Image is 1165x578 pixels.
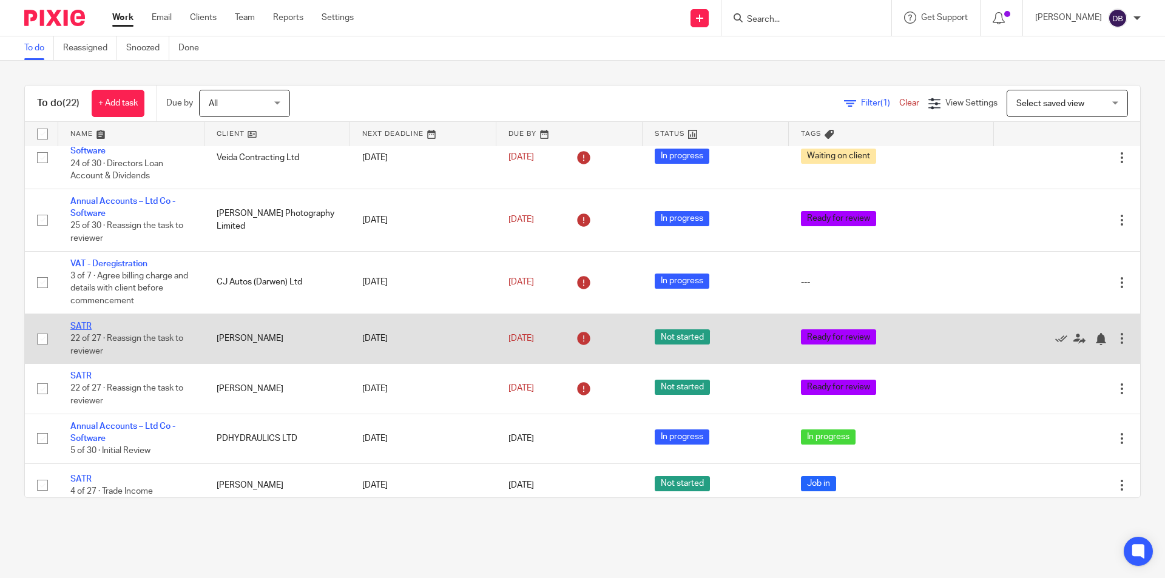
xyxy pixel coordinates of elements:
span: 3 of 7 · Agree billing charge and details with client before commencement [70,272,188,305]
span: (22) [62,98,79,108]
span: 22 of 27 · Reassign the task to reviewer [70,334,183,355]
span: [DATE] [508,334,534,343]
span: Ready for review [801,329,876,344]
span: (1) [880,99,890,107]
span: Filter [861,99,899,107]
span: In progress [655,274,709,289]
span: [DATE] [508,215,534,224]
span: In progress [801,429,856,445]
span: Waiting on client [801,149,876,164]
span: Select saved view [1016,99,1084,108]
td: [PERSON_NAME] Photography Limited [204,189,351,251]
span: Not started [655,329,710,344]
span: [DATE] [508,153,534,162]
a: Clients [190,12,217,24]
td: PDHYDRAULICS LTD [204,414,351,463]
a: Done [178,36,208,60]
p: Due by [166,97,193,109]
td: [DATE] [350,314,496,363]
a: Mark as done [1055,332,1073,344]
span: In progress [655,211,709,226]
span: 5 of 30 · Initial Review [70,446,150,455]
a: Annual Accounts – Ltd Co - Software [70,422,175,443]
img: svg%3E [1108,8,1127,28]
a: VAT - Deregistration [70,260,147,268]
span: [DATE] [508,481,534,489]
a: Team [235,12,255,24]
td: [DATE] [350,189,496,251]
span: Get Support [921,13,968,22]
a: To do [24,36,54,60]
span: In progress [655,429,709,445]
span: 24 of 30 · Directors Loan Account & Dividends [70,160,163,181]
span: Job in [801,476,836,491]
span: 25 of 30 · Reassign the task to reviewer [70,222,183,243]
a: Reports [273,12,303,24]
td: [DATE] [350,364,496,414]
span: [DATE] [508,278,534,286]
span: Ready for review [801,380,876,395]
h1: To do [37,97,79,110]
a: Clear [899,99,919,107]
span: Ready for review [801,211,876,226]
span: 22 of 27 · Reassign the task to reviewer [70,385,183,406]
input: Search [746,15,855,25]
a: SATR [70,322,92,331]
span: In progress [655,149,709,164]
td: [PERSON_NAME] [204,364,351,414]
td: [PERSON_NAME] [204,314,351,363]
td: [DATE] [350,251,496,314]
a: Email [152,12,172,24]
span: 4 of 27 · Trade Income [70,487,153,496]
a: Settings [322,12,354,24]
span: [DATE] [508,434,534,443]
span: [DATE] [508,385,534,393]
a: Work [112,12,133,24]
a: Reassigned [63,36,117,60]
p: [PERSON_NAME] [1035,12,1102,24]
td: [DATE] [350,414,496,463]
span: Tags [801,130,822,137]
td: CJ Autos (Darwen) Ltd [204,251,351,314]
td: [DATE] [350,127,496,189]
img: Pixie [24,10,85,26]
a: + Add task [92,90,144,117]
td: [PERSON_NAME] [204,463,351,506]
td: [DATE] [350,463,496,506]
span: All [209,99,218,108]
td: Veida Contracting Ltd [204,127,351,189]
a: SATR [70,372,92,380]
a: Annual Accounts – Ltd Co - Software [70,197,175,218]
div: --- [801,276,982,288]
span: Not started [655,476,710,491]
span: Not started [655,380,710,395]
a: SATR [70,475,92,483]
a: Snoozed [126,36,169,60]
span: View Settings [945,99,998,107]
